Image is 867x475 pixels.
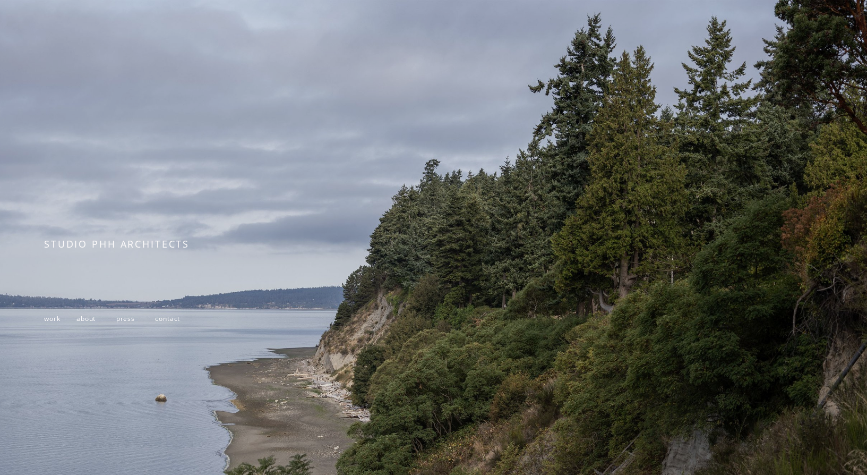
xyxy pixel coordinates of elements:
a: press [116,314,135,323]
a: about [76,314,96,323]
span: STUDIO PHH ARCHITECTS [44,237,190,250]
a: work [44,314,60,323]
a: contact [155,314,180,323]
